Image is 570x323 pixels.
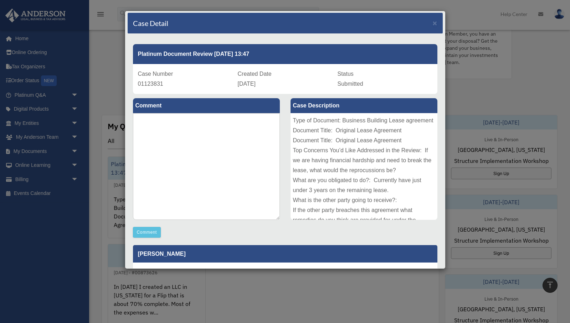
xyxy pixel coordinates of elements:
[133,98,280,113] label: Comment
[133,245,437,263] p: [PERSON_NAME]
[338,71,354,77] span: Status
[238,71,272,77] span: Created Date
[138,71,173,77] span: Case Number
[133,44,437,64] div: Platinum Document Review [DATE] 13:47
[433,19,437,27] button: Close
[138,81,163,87] span: 01123831
[338,81,363,87] span: Submitted
[291,98,437,113] label: Case Description
[133,227,161,238] button: Comment
[291,113,437,220] div: Type of Document: Business Building Lease agreement Document Title: Original Lease Agreement Docu...
[133,18,168,28] h4: Case Detail
[238,81,256,87] span: [DATE]
[433,19,437,27] span: ×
